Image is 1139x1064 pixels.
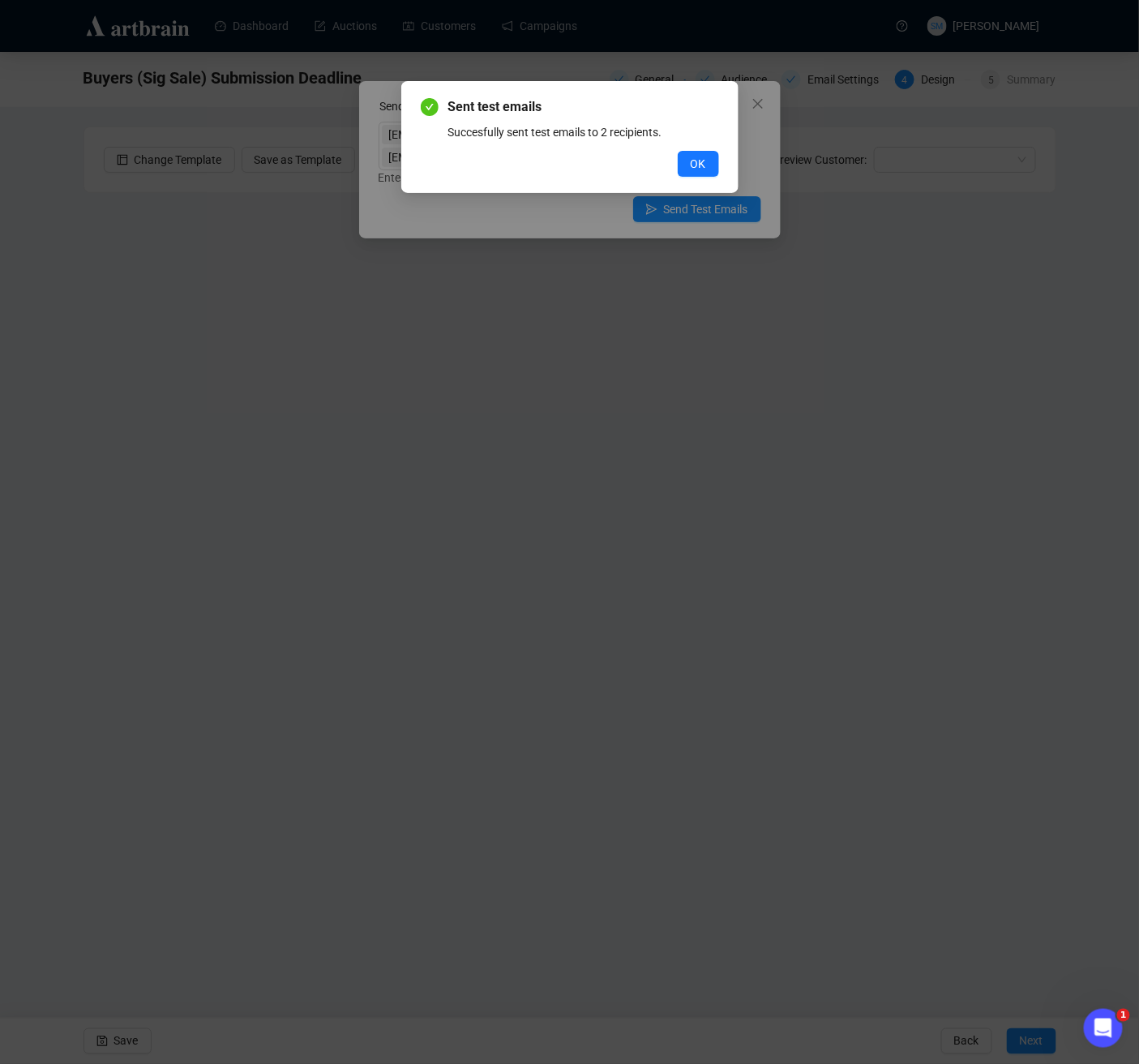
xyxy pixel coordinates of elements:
span: Sent test emails [448,97,719,117]
iframe: Intercom live chat [1084,1009,1123,1048]
div: Succesfully sent test emails to 2 recipients. [448,123,719,141]
span: check-circle [421,98,439,116]
span: 1 [1117,1009,1130,1022]
button: OK [678,151,719,177]
span: OK [691,155,706,173]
